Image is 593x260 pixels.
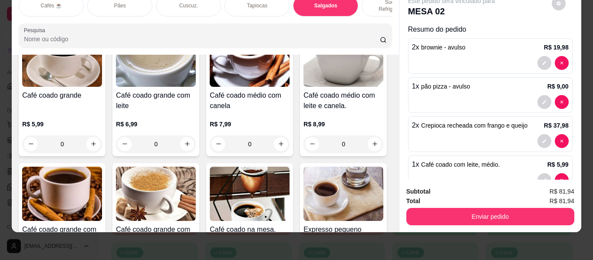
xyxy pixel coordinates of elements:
button: increase-product-quantity [86,137,100,151]
p: R$ 6,99 [116,120,196,128]
h4: Café coado na mesa. [210,224,290,235]
button: decrease-product-quantity [211,137,225,151]
p: Pães [114,2,126,9]
p: R$ 8,99 [303,120,383,128]
button: decrease-product-quantity [555,173,569,187]
p: R$ 5,99 [22,120,102,128]
input: Pesquisa [24,35,380,43]
p: R$ 9,00 [547,82,569,91]
img: product-image [210,33,290,87]
button: decrease-product-quantity [537,134,551,148]
p: 1 x [412,159,500,170]
h4: Café coado grande [22,90,102,101]
img: product-image [210,167,290,221]
img: product-image [116,167,196,221]
p: R$ 37,98 [544,121,569,130]
p: Cuscuz. [179,2,198,9]
img: product-image [303,33,383,87]
img: product-image [116,33,196,87]
p: 1 x [412,81,470,92]
button: decrease-product-quantity [555,56,569,70]
p: Tapiocas [247,2,267,9]
h4: Café coado grande com leite [116,90,196,111]
h4: Café coado médio com canela [210,90,290,111]
label: Pesquisa [24,26,48,34]
p: Cafés ☕ [40,2,62,9]
p: Resumo do pedido [408,24,573,35]
button: decrease-product-quantity [305,137,319,151]
p: Salgados [314,2,337,9]
img: product-image [22,33,102,87]
span: Crepioca recheada com frango e queijo [421,122,527,129]
strong: Total [406,197,420,204]
h4: Café coado grande com canela. [22,224,102,245]
button: decrease-product-quantity [118,137,132,151]
button: decrease-product-quantity [537,56,551,70]
img: product-image [22,167,102,221]
span: brownie - avulso [421,44,465,51]
button: decrease-product-quantity [24,137,38,151]
h4: Café coado grande com leite e canela. [116,224,196,245]
p: 2 x [412,42,465,53]
p: R$ 5,99 [547,160,569,169]
button: increase-product-quantity [180,137,194,151]
button: increase-product-quantity [274,137,288,151]
span: R$ 81,94 [550,196,574,206]
button: decrease-product-quantity [537,95,551,109]
span: R$ 81,94 [550,187,574,196]
button: decrease-product-quantity [555,95,569,109]
strong: Subtotal [406,188,431,195]
img: product-image [303,167,383,221]
button: increase-product-quantity [368,137,382,151]
button: Enviar pedido [406,208,574,225]
p: R$ 19,98 [544,43,569,52]
span: pão pizza - avulso [421,83,470,90]
p: MESA 02 [408,5,495,17]
span: Café coado com leite, médio. [421,161,500,168]
button: decrease-product-quantity [537,173,551,187]
p: R$ 7,99 [210,120,290,128]
h4: Expresso pequeno [303,224,383,235]
button: decrease-product-quantity [555,134,569,148]
p: 2 x [412,120,528,131]
h4: Café coado médio com leite e canela. [303,90,383,111]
